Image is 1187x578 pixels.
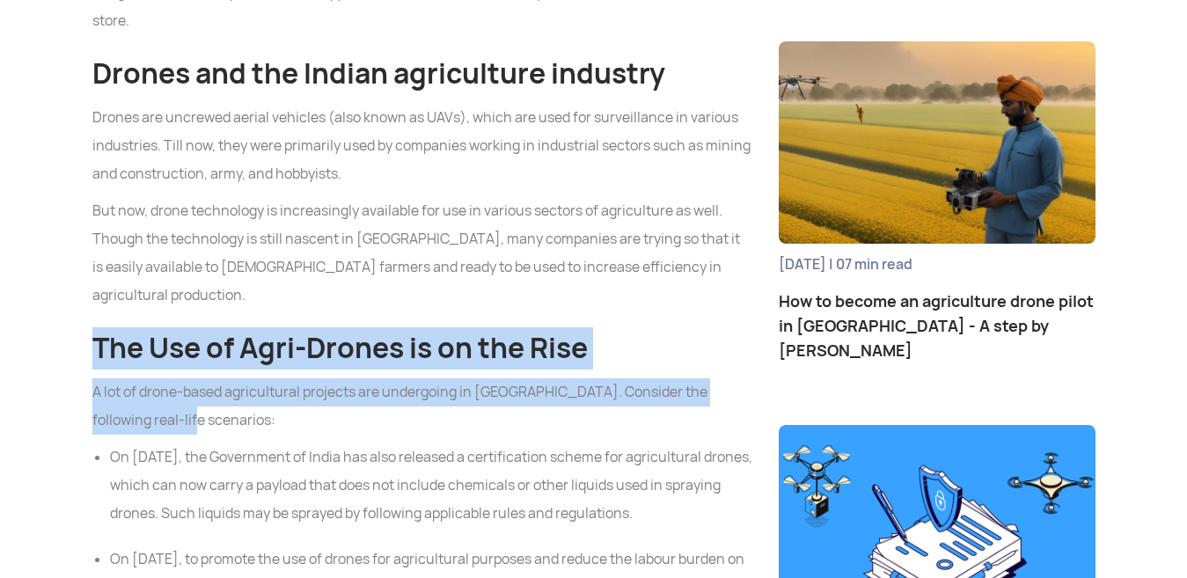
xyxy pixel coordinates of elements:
p: A lot of drone-based agricultural projects are undergoing in [GEOGRAPHIC_DATA]. Consider the foll... [92,378,752,435]
li: On [DATE], the Government of India has also released a certification scheme for agricultural dron... [110,443,752,528]
p: Drones are uncrewed aerial vehicles (also known as UAVs), which are used for surveillance in vari... [92,104,752,188]
h3: How to become an agriculture drone pilot in [GEOGRAPHIC_DATA] - A step by [PERSON_NAME] [779,289,1095,363]
img: FHow to become an agriculture drone pilot in India - A step by step guide [779,41,1095,244]
h2: Drones and the Indian agriculture industry [92,53,752,95]
span: [DATE] | 07 min read [779,258,1095,272]
h2: The Use of Agri-Drones is on the Rise [92,327,752,369]
p: But now, drone technology is increasingly available for use in various sectors of agriculture as ... [92,197,752,310]
a: FHow to become an agriculture drone pilot in India - A step by step guide[DATE] | 07 min readHow ... [779,41,1095,363]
